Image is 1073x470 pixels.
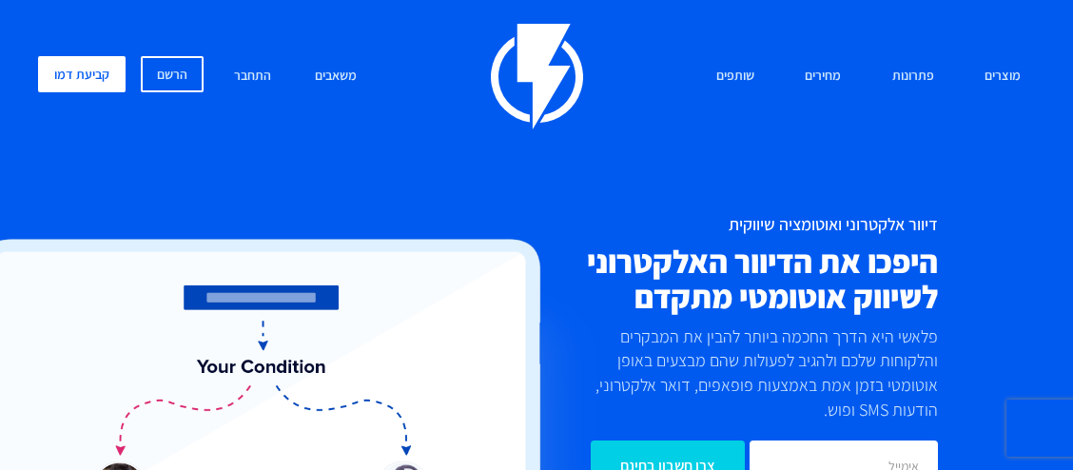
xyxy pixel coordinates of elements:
a: מחירים [790,56,855,97]
a: שותפים [702,56,769,97]
a: הרשם [141,56,204,92]
a: מוצרים [970,56,1035,97]
a: פתרונות [878,56,948,97]
p: פלאשי היא הדרך החכמה ביותר להבין את המבקרים והלקוחות שלכם ולהגיב לפעולות שהם מבצעים באופן אוטומטי... [593,324,938,422]
h1: דיוור אלקטרוני ואוטומציה שיווקית [468,215,938,234]
a: משאבים [301,56,371,97]
a: התחבר [220,56,285,97]
h2: היפכו את הדיוור האלקטרוני לשיווק אוטומטי מתקדם [468,244,938,314]
a: קביעת דמו [38,56,126,92]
